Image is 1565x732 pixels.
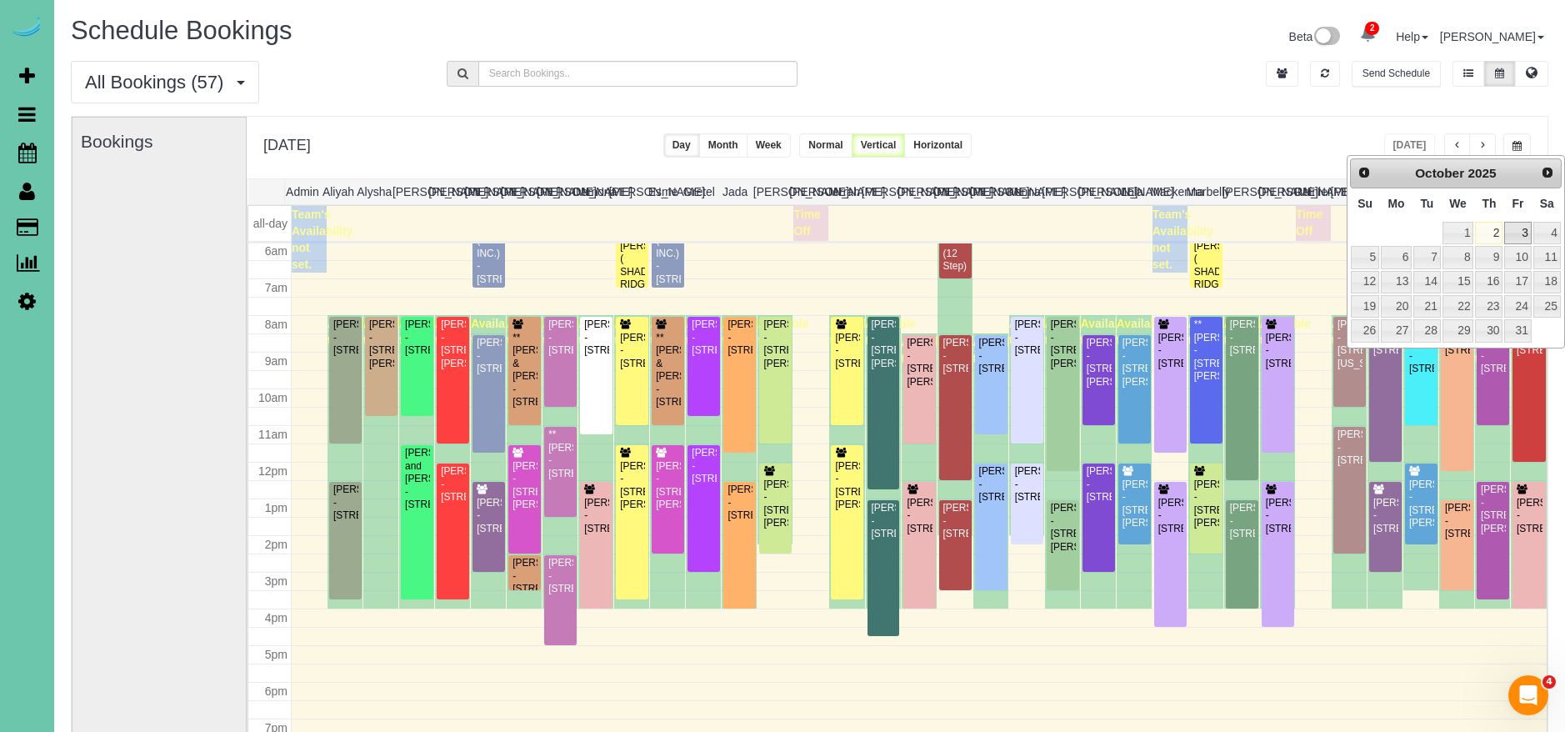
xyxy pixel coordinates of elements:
button: Vertical [852,133,906,158]
th: [PERSON_NAME] [609,179,645,204]
span: Sunday [1357,197,1372,210]
span: Friday [1512,197,1524,210]
a: Next [1536,161,1559,184]
span: Available time [829,317,880,347]
span: Team's Availability not set. [1152,208,1213,271]
div: [PERSON_NAME] - [STREET_ADDRESS][PERSON_NAME] [762,479,788,530]
button: All Bookings (57) [71,61,259,103]
div: [PERSON_NAME] - [STREET_ADDRESS] [691,318,717,357]
button: Day [663,133,700,158]
h3: Bookings [81,132,237,151]
div: [PERSON_NAME] - [STREET_ADDRESS] [619,332,645,370]
a: 29 [1442,319,1474,342]
div: [PERSON_NAME] - [STREET_ADDRESS][PERSON_NAME] [512,460,537,512]
div: [PERSON_NAME] - [STREET_ADDRESS] [1337,429,1362,467]
span: Available time [578,317,629,347]
div: [PERSON_NAME] - [STREET_ADDRESS] [1014,318,1040,357]
span: 12pm [258,464,287,478]
iframe: Intercom live chat [1508,675,1548,715]
th: Esme [645,179,681,204]
span: 10am [258,391,287,404]
span: Available time [1260,317,1311,347]
button: Week [747,133,791,158]
span: Saturday [1540,197,1554,210]
span: Available time [1045,317,1096,347]
span: Available time [1081,317,1132,347]
div: [PERSON_NAME] - [STREET_ADDRESS][PERSON_NAME] [1480,484,1506,535]
a: 24 [1504,295,1531,318]
div: [PERSON_NAME] - [STREET_ADDRESS] [583,497,609,535]
div: [PERSON_NAME] - [STREET_ADDRESS] [978,337,1004,375]
span: 6pm [265,684,287,698]
div: [PERSON_NAME] - [STREET_ADDRESS][PERSON_NAME] [368,318,394,370]
a: 2 [1475,222,1502,244]
img: New interface [1312,27,1340,48]
a: 25 [1533,295,1561,318]
div: [PERSON_NAME] - [STREET_ADDRESS] [834,332,860,370]
span: Prev [1357,166,1371,179]
div: [PERSON_NAME] - [STREET_ADDRESS] [727,484,752,522]
span: Available time [1009,317,1060,347]
div: [PERSON_NAME] - [STREET_ADDRESS][PERSON_NAME] [440,318,466,370]
span: Monday [1388,197,1405,210]
th: [PERSON_NAME] [753,179,789,204]
a: 5 [1351,246,1379,268]
div: **[PERSON_NAME] - [STREET_ADDRESS] [547,429,573,480]
div: **[PERSON_NAME] & [PERSON_NAME] - [STREET_ADDRESS] [655,332,681,409]
button: [DATE] [1384,133,1436,158]
div: [PERSON_NAME] - [STREET_ADDRESS][PERSON_NAME] [907,337,932,389]
div: [PERSON_NAME] - [STREET_ADDRESS] [583,318,609,357]
span: 2025 [1467,166,1496,180]
span: Available time [1188,317,1239,347]
span: Wednesday [1449,197,1467,210]
div: [PERSON_NAME] - [STREET_ADDRESS] [1229,318,1255,357]
div: [PERSON_NAME] and [PERSON_NAME] - [STREET_ADDRESS] [404,447,430,511]
div: [PERSON_NAME] - [STREET_ADDRESS] [332,318,358,357]
a: 2 [1352,17,1384,53]
span: 3pm [265,574,287,588]
th: [PERSON_NAME] [970,179,1006,204]
th: [PERSON_NAME] [1222,179,1258,204]
span: October [1415,166,1464,180]
a: 7 [1413,246,1440,268]
span: Available time [866,317,917,347]
span: Available time [1224,317,1275,347]
a: 26 [1351,319,1379,342]
div: [PERSON_NAME] - [STREET_ADDRESS] [942,502,968,540]
input: Search Bookings.. [478,61,797,87]
button: Month [699,133,747,158]
a: 15 [1442,271,1474,293]
div: [PERSON_NAME] - [STREET_ADDRESS] [907,497,932,535]
div: **[PERSON_NAME] & [PERSON_NAME] - [STREET_ADDRESS] [512,332,537,409]
th: Kenna [1006,179,1042,204]
a: 31 [1504,319,1531,342]
th: [PERSON_NAME] [933,179,969,204]
div: [PERSON_NAME] - [STREET_ADDRESS] [978,465,1004,504]
a: Automaid Logo [10,17,43,40]
div: [PERSON_NAME] - [STREET_ADDRESS][PERSON_NAME] [1122,337,1147,389]
a: 6 [1381,246,1412,268]
span: Available time [542,317,593,347]
span: Schedule Bookings [71,16,292,45]
span: Available time [471,317,522,347]
div: [PERSON_NAME] - [STREET_ADDRESS] [1480,337,1506,375]
span: Available time [327,317,378,347]
a: 12 [1351,271,1379,293]
div: [PERSON_NAME] - [STREET_ADDRESS][PERSON_NAME] [1122,479,1147,530]
span: 2pm [265,538,287,551]
a: 19 [1351,295,1379,318]
span: 5pm [265,648,287,661]
a: 27 [1381,319,1412,342]
th: Jerrah [825,179,861,204]
th: [PERSON_NAME] [1258,179,1294,204]
div: [PERSON_NAME] - [STREET_ADDRESS] [1516,497,1542,535]
span: Available time [435,317,486,347]
h2: [DATE] [263,133,311,154]
th: Mackenna [1150,179,1186,204]
th: [PERSON_NAME] [1331,179,1367,204]
a: 21 [1413,295,1440,318]
a: 22 [1442,295,1474,318]
span: Time Off [1296,208,1322,238]
th: Marbelly [1186,179,1222,204]
div: [PERSON_NAME] - [STREET_ADDRESS][PERSON_NAME] [762,318,788,370]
